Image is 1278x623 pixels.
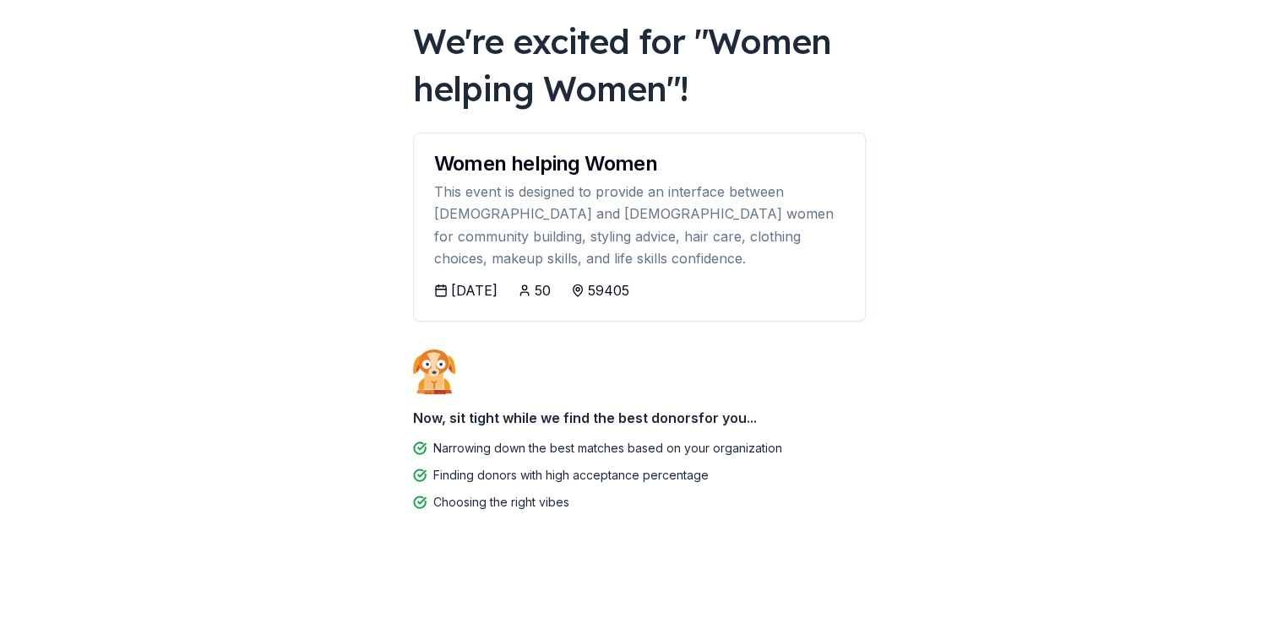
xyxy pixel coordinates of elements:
[433,465,709,485] div: Finding donors with high acceptance percentage
[413,401,866,435] div: Now, sit tight while we find the best donors for you...
[413,349,455,394] img: Dog waiting patiently
[413,18,866,112] div: We're excited for " Women helping Women "!
[433,492,569,512] div: Choosing the right vibes
[535,280,551,301] div: 50
[433,438,782,458] div: Narrowing down the best matches based on your organization
[451,280,498,301] div: [DATE]
[434,181,845,270] div: This event is designed to provide an interface between [DEMOGRAPHIC_DATA] and [DEMOGRAPHIC_DATA] ...
[588,280,629,301] div: 59405
[434,154,845,174] div: Women helping Women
